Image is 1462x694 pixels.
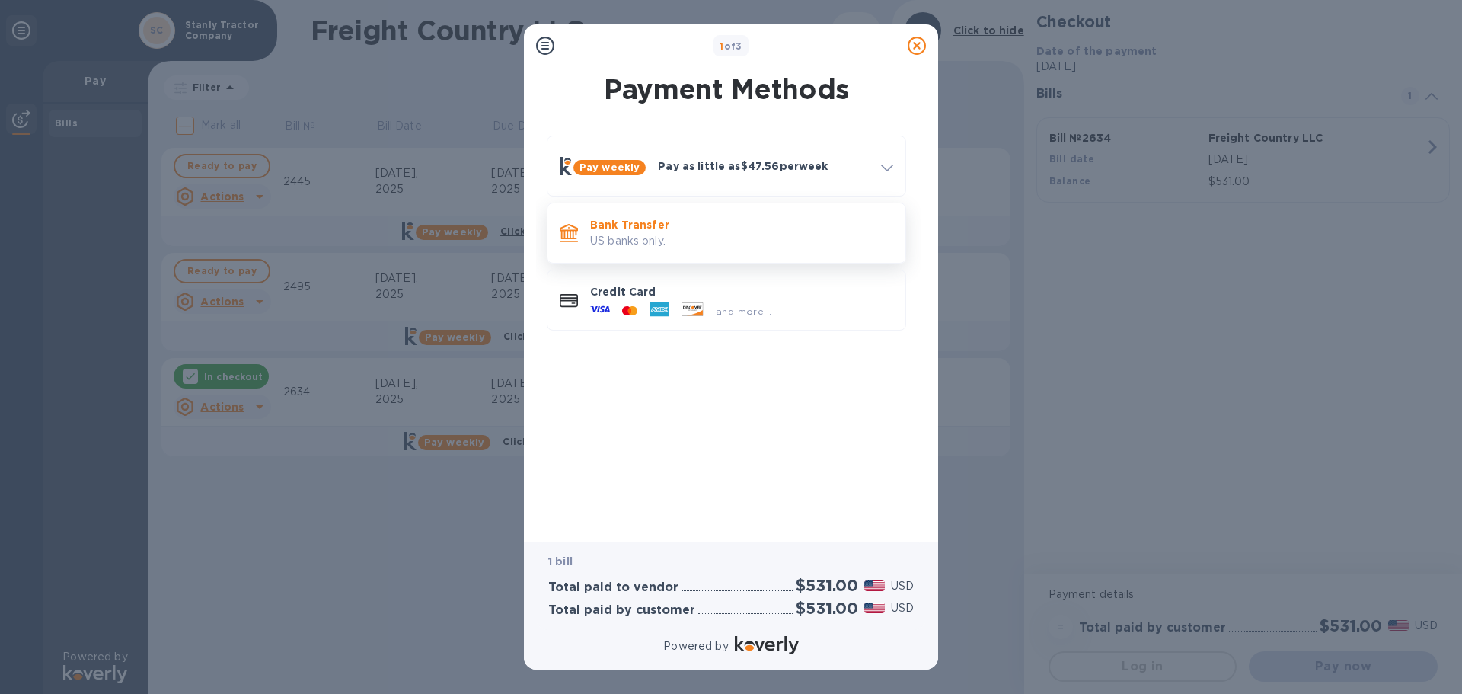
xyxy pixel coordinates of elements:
[590,284,893,299] p: Credit Card
[864,603,885,613] img: USD
[590,217,893,232] p: Bank Transfer
[548,555,573,568] b: 1 bill
[544,73,909,105] h1: Payment Methods
[735,636,799,654] img: Logo
[864,580,885,591] img: USD
[548,603,695,618] h3: Total paid by customer
[590,233,893,249] p: US banks only.
[663,638,728,654] p: Powered by
[658,158,869,174] p: Pay as little as $47.56 per week
[891,600,914,616] p: USD
[720,40,742,52] b: of 3
[796,599,858,618] h2: $531.00
[891,578,914,594] p: USD
[720,40,723,52] span: 1
[796,576,858,595] h2: $531.00
[579,162,640,173] b: Pay weekly
[548,580,678,595] h3: Total paid to vendor
[716,305,771,317] span: and more...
